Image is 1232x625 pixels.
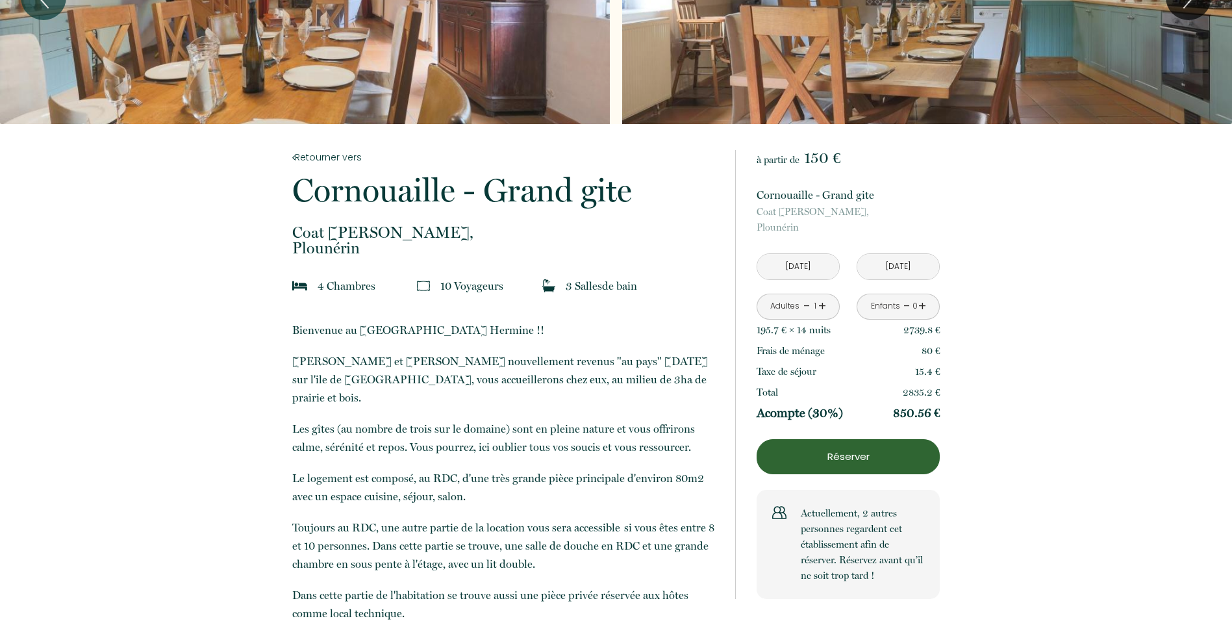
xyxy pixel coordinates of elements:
img: users [772,505,786,520]
span: s [827,324,831,336]
p: Cornouaille - Grand gite [292,174,718,207]
p: Dans cette partie de l'habitation se trouve aussi une pièce privée réservée aux hôtes comme local... [292,586,718,622]
p: 80 € [922,343,940,359]
p: 195.7 € × 14 nuit [757,322,831,338]
p: Toujours au RDC, une autre partie de la location vous sera accessible si vous êtes entre 8 et 10 ... [292,518,718,573]
a: + [818,296,826,316]
div: 1 [812,300,818,312]
a: Retourner vers [292,150,718,164]
input: Arrivée [757,254,839,279]
p: 2835.2 € [903,385,940,400]
p: Réserver [761,449,935,465]
p: Total [757,385,778,400]
p: Plounérin [757,204,940,235]
a: - [903,296,911,316]
a: - [803,296,811,316]
span: 150 € [804,149,840,167]
p: 2739.8 € [903,322,940,338]
input: Départ [857,254,939,279]
p: Acompte (30%) [757,405,843,421]
span: à partir de [757,154,799,166]
span: s [371,279,375,292]
button: Réserver [757,439,940,474]
p: [PERSON_NAME] et [PERSON_NAME] nouvellement revenus "au pays" [DATE] sur l'ile de [GEOGRAPHIC_DAT... [292,352,718,407]
p: Actuellement, 2 autres personnes regardent cet établissement afin de réserver. Réservez avant qu’... [801,505,924,583]
a: + [918,296,926,316]
span: Coat [PERSON_NAME], [292,225,718,240]
p: 850.56 € [893,405,940,421]
p: Frais de ménage [757,343,825,359]
p: Plounérin [292,225,718,256]
p: Cornouaille - Grand gite [757,186,940,204]
div: Enfants [871,300,900,312]
p: ​Le logement est composé, au RDC, d'une très grande pièce principale d'environ 80m2 avec un espac... [292,469,718,505]
span: s [499,279,503,292]
p: 4 Chambre [318,277,375,295]
p: Bienvenue au [GEOGRAPHIC_DATA] Hermine !! [292,321,718,339]
span: Coat [PERSON_NAME], [757,204,940,220]
div: 0 [912,300,918,312]
p: Les gîtes (au nombre de trois sur le domaine) sont en pleine nature et vous offrirons calme, séré... [292,420,718,456]
p: 3 Salle de bain [566,277,637,295]
p: 15.4 € [915,364,940,379]
div: Adultes [770,300,799,312]
p: 10 Voyageur [440,277,503,295]
p: Taxe de séjour [757,364,816,379]
span: s [597,279,602,292]
img: guests [417,279,430,292]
